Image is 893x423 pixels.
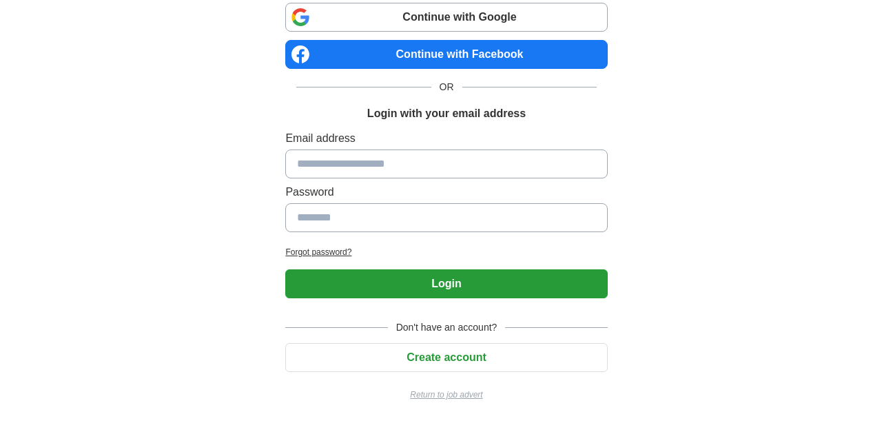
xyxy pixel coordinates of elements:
[285,3,607,32] a: Continue with Google
[285,184,607,200] label: Password
[285,40,607,69] a: Continue with Facebook
[285,246,607,258] a: Forgot password?
[285,351,607,363] a: Create account
[285,389,607,401] a: Return to job advert
[367,105,526,122] h1: Login with your email address
[285,269,607,298] button: Login
[431,80,462,94] span: OR
[285,130,607,147] label: Email address
[285,343,607,372] button: Create account
[388,320,506,335] span: Don't have an account?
